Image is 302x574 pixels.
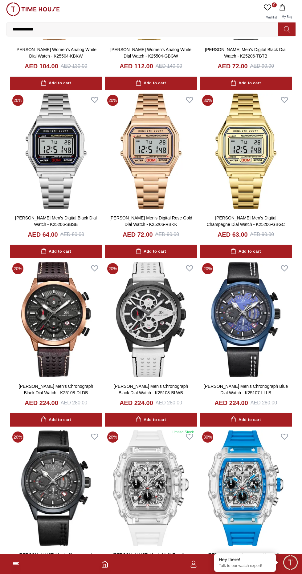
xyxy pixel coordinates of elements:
[15,215,97,227] a: [PERSON_NAME] Men's Digital Black Dial Watch - K25206-SBSB
[282,554,299,571] div: Chat Widget
[10,261,102,378] img: Kenneth Scott Men's Chronograph Black Dial Watch - K25108-DLDB
[105,413,197,427] button: Add to cart
[10,413,102,427] button: Add to cart
[110,47,191,58] a: [PERSON_NAME] Women's Analog White Dial Watch - K25504-GBGW
[19,384,93,395] a: [PERSON_NAME] Men's Chronograph Black Dial Watch - K25108-DLDB
[136,248,166,255] div: Add to cart
[155,231,179,238] div: AED 90.00
[10,77,102,90] button: Add to cart
[219,556,271,563] div: Hey there!
[231,248,261,255] div: Add to cart
[231,416,261,423] div: Add to cart
[136,80,166,87] div: Add to cart
[105,77,197,90] button: Add to cart
[218,62,248,70] h4: AED 72.00
[25,62,58,70] h4: AED 104.00
[19,552,93,564] a: [PERSON_NAME] Men's Chronograph Black Dial Watch - K25107-BLBB
[200,92,292,210] img: Kenneth Scott Men's Digital Champagne Dial Watch - K25206-GBGC
[200,261,292,378] img: Kenneth Scott Men's Chronograph Blue Dial Watch - K25107-LLLB
[231,80,261,87] div: Add to cart
[15,47,96,58] a: [PERSON_NAME] Women's Analog White Dial Watch - K25504-KBKW
[105,245,197,258] button: Add to cart
[105,92,197,210] img: Kenneth Scott Men's Digital Rose Gold Dial Watch - K25206-RBKK
[202,95,213,106] span: 30 %
[10,429,102,547] img: Kenneth Scott Men's Chronograph Black Dial Watch - K25107-BLBB
[264,16,279,19] span: Wishlist
[107,95,118,106] span: 20 %
[101,560,108,568] a: Home
[113,552,189,564] a: [PERSON_NAME] Men's Multi Function Ivory Dial Watch - K25103-ZSWI
[105,261,197,378] img: Kenneth Scott Men's Chronograph Black Dial Watch - K25108-BLWB
[272,2,277,7] span: 0
[200,77,292,90] button: Add to cart
[279,15,295,18] span: My Bag
[123,230,153,239] h4: AED 72.00
[250,62,274,70] div: AED 90.00
[218,230,248,239] h4: AED 63.00
[200,413,292,427] button: Add to cart
[250,231,274,238] div: AED 90.00
[202,432,213,443] span: 30 %
[136,416,166,423] div: Add to cart
[107,432,118,443] span: 20 %
[172,430,194,435] div: Limited Stock
[207,215,285,227] a: [PERSON_NAME] Men's Digital Champagne Dial Watch - K25206-GBGC
[60,231,84,238] div: AED 80.00
[208,552,284,564] a: [PERSON_NAME] Men's Multi Function Ivory Dial Watch - K25103-ZSLI
[12,263,23,274] span: 20 %
[156,62,182,70] div: AED 140.00
[6,2,60,16] img: ...
[107,263,118,274] span: 20 %
[200,429,292,547] img: Kenneth Scott Men's Multi Function Ivory Dial Watch - K25103-ZSLI
[25,399,58,407] h4: AED 224.00
[214,399,248,407] h4: AED 224.00
[202,263,213,274] span: 20 %
[278,2,296,22] button: My Bag
[109,215,192,227] a: [PERSON_NAME] Men's Digital Rose Gold Dial Watch - K25206-RBKK
[200,245,292,258] button: Add to cart
[12,95,23,106] span: 20 %
[105,429,197,547] img: Kenneth Scott Men's Multi Function Ivory Dial Watch - K25103-ZSWI
[41,248,71,255] div: Add to cart
[120,399,153,407] h4: AED 224.00
[41,416,71,423] div: Add to cart
[219,563,271,568] p: Talk to our watch expert!
[263,2,278,22] a: 0Wishlist
[12,432,23,443] span: 20 %
[61,399,87,407] div: AED 280.00
[61,62,87,70] div: AED 130.00
[114,384,188,395] a: [PERSON_NAME] Men's Chronograph Black Dial Watch - K25108-BLWB
[251,399,277,407] div: AED 280.00
[204,384,288,395] a: [PERSON_NAME] Men's Chronograph Blue Dial Watch - K25107-LLLB
[28,230,58,239] h4: AED 64.00
[205,47,287,58] a: [PERSON_NAME] Men's Digital Black Dial Watch - K25206-TBTB
[156,399,182,407] div: AED 280.00
[10,245,102,258] button: Add to cart
[120,62,153,70] h4: AED 112.00
[10,92,102,210] img: Kenneth Scott Men's Digital Black Dial Watch - K25206-SBSB
[41,80,71,87] div: Add to cart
